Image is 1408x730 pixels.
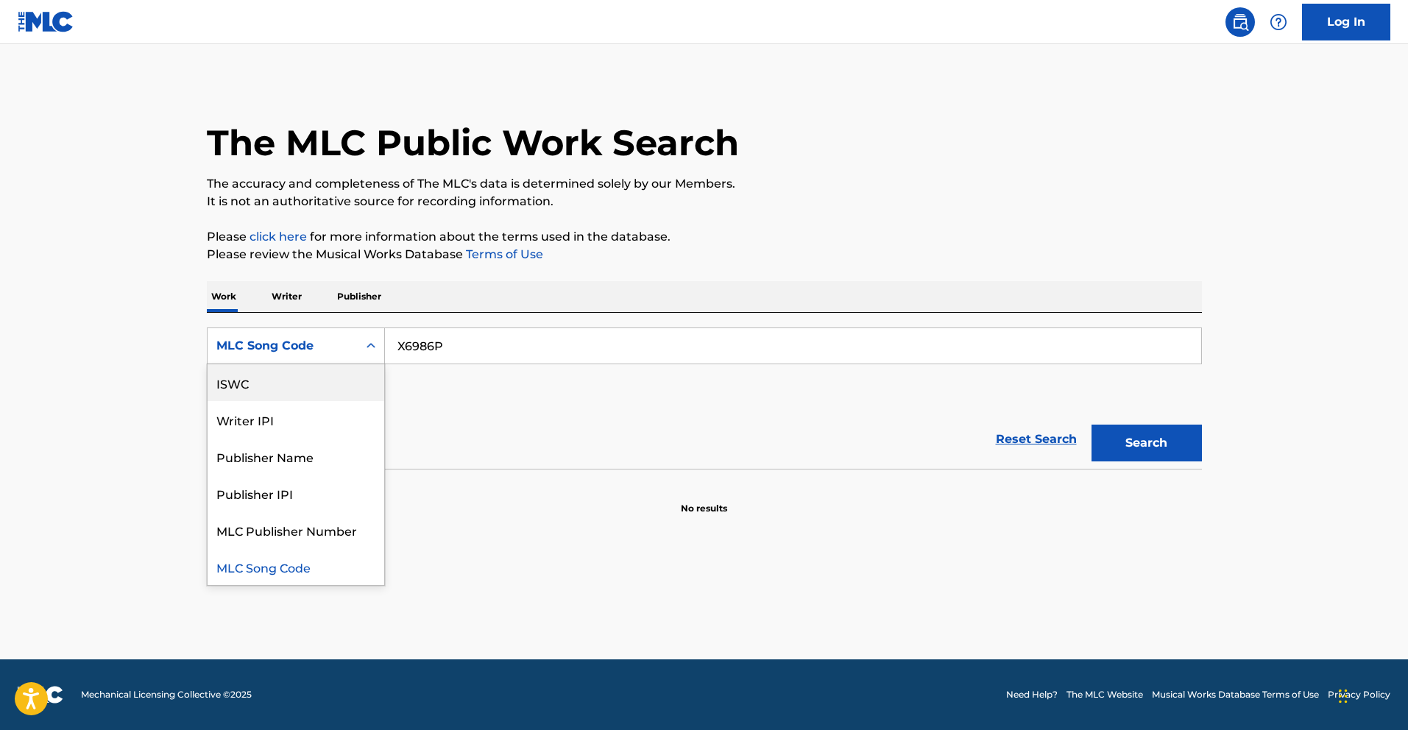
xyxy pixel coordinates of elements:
img: MLC Logo [18,11,74,32]
p: Publisher [333,281,386,312]
a: Log In [1302,4,1390,40]
a: Privacy Policy [1328,688,1390,701]
img: help [1270,13,1287,31]
p: Writer [267,281,306,312]
p: Please for more information about the terms used in the database. [207,228,1202,246]
a: click here [250,230,307,244]
div: Publisher Name [208,438,384,475]
div: Writer IPI [208,401,384,438]
button: Search [1092,425,1202,461]
a: Reset Search [988,423,1084,456]
h1: The MLC Public Work Search [207,121,739,165]
span: Mechanical Licensing Collective © 2025 [81,688,252,701]
div: MLC Song Code [208,548,384,585]
a: Terms of Use [463,247,543,261]
div: MLC Publisher Number [208,511,384,548]
img: search [1231,13,1249,31]
div: Help [1264,7,1293,37]
p: Work [207,281,241,312]
div: Publisher IPI [208,475,384,511]
p: It is not an authoritative source for recording information. [207,193,1202,210]
a: Need Help? [1006,688,1058,701]
div: MLC Song Code [216,337,349,355]
img: logo [18,686,63,704]
p: No results [681,484,727,515]
form: Search Form [207,327,1202,469]
a: Musical Works Database Terms of Use [1152,688,1319,701]
p: Please review the Musical Works Database [207,246,1202,263]
iframe: Chat Widget [1334,659,1408,730]
a: Public Search [1225,7,1255,37]
div: Drag [1339,674,1348,718]
p: The accuracy and completeness of The MLC's data is determined solely by our Members. [207,175,1202,193]
div: ISWC [208,364,384,401]
a: The MLC Website [1066,688,1143,701]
